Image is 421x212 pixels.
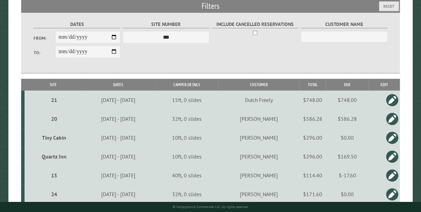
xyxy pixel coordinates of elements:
label: Site Number [123,21,210,28]
td: [PERSON_NAME] [218,109,299,128]
small: © Campground Commander LLC. All rights reserved. [173,205,249,209]
label: Dates [34,21,121,28]
td: 32ft, 0 slides [155,109,218,128]
td: $586.28 [299,109,326,128]
div: 21 [27,97,81,103]
th: Total [299,79,326,91]
div: [DATE] - [DATE] [83,172,154,179]
td: 10ft, 0 slides [155,147,218,166]
td: 40ft, 0 slides [155,166,218,185]
td: 10ft, 0 slides [155,128,218,147]
label: Include Cancelled Reservations [212,21,299,28]
th: Camper Details [155,79,218,91]
label: To: [34,49,55,56]
td: 15ft, 0 slides [155,91,218,109]
div: [DATE] - [DATE] [83,97,154,103]
td: [PERSON_NAME] [218,166,299,185]
td: $0.00 [326,128,369,147]
td: $114.40 [299,166,326,185]
div: [DATE] - [DATE] [83,153,154,160]
label: Customer Name [301,21,388,28]
div: [DATE] - [DATE] [83,134,154,141]
div: 24 [27,191,81,198]
button: Reset [379,1,399,11]
td: $748.00 [326,91,369,109]
td: 32ft, 0 slides [155,185,218,204]
td: $171.60 [299,185,326,204]
div: 15 [27,172,81,179]
div: [DATE] - [DATE] [83,191,154,198]
td: $-17.60 [326,166,369,185]
td: $296.00 [299,128,326,147]
td: $296.00 [299,147,326,166]
th: Site [25,79,82,91]
td: $0.00 [326,185,369,204]
th: Due [326,79,369,91]
div: 20 [27,115,81,122]
th: Edit [369,79,400,91]
th: Dates [82,79,155,91]
div: Quartz Inn [27,153,81,160]
td: [PERSON_NAME] [218,128,299,147]
td: [PERSON_NAME] [218,185,299,204]
td: $169.50 [326,147,369,166]
div: [DATE] - [DATE] [83,115,154,122]
td: Dutch Freely [218,91,299,109]
td: [PERSON_NAME] [218,147,299,166]
label: From: [34,35,55,41]
td: $586.28 [326,109,369,128]
td: $748.00 [299,91,326,109]
div: Tiny Cabin [27,134,81,141]
th: Customer [218,79,299,91]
